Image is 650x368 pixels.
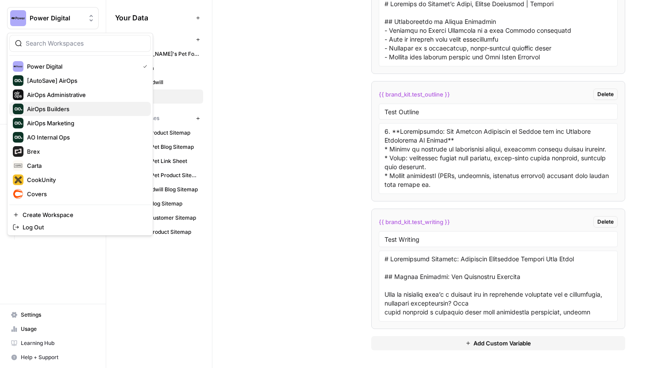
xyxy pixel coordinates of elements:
button: Add Custom Variable [371,336,625,350]
div: Workspace: Power Digital [7,33,153,236]
a: Darwins Pet Blog Sitemap [115,140,203,154]
span: Brex [27,147,144,156]
a: Usage [7,322,99,336]
a: Darwins Pet Product Sitemap [115,168,203,182]
span: Zscaler Blog Sitemap [129,200,199,208]
a: Casper Product Sitemap [115,126,203,140]
a: [PERSON_NAME]'s Pet Food [115,47,203,61]
span: AirOps Administrative [27,90,144,99]
span: Darwins Pet Link Sheet [129,157,199,165]
span: Darwins Pet Blog Sitemap [129,143,199,151]
img: Covers Logo [13,189,23,199]
input: Search Workspaces [26,39,145,48]
span: AO Internal Ops [27,133,144,142]
input: Variable Name [385,108,612,116]
span: Usage [21,325,95,333]
span: [PERSON_NAME]'s Pet Food [129,50,199,58]
a: Learning Hub [7,336,99,350]
span: Covers [27,190,144,198]
input: Variable Name [385,235,612,243]
img: Brex Logo [13,146,23,157]
span: ShopGoodwill [129,78,199,86]
a: ShopGoodwill [115,75,203,89]
a: Zscaler Customer Sitemap [115,211,203,225]
span: [AutoSave] AirOps [27,76,144,85]
button: Delete [593,216,618,228]
img: AirOps Administrative Logo [13,89,23,100]
img: Power Digital Logo [10,10,26,26]
span: Darwins Pet Product Sitemap [129,171,199,179]
img: Carta Logo [13,160,23,171]
a: ShopGoodwill Blog Sitemap [115,182,203,197]
a: Log Out [9,221,151,233]
span: Zscaler [129,93,199,101]
a: Darwins Pet Link Sheet [115,154,203,168]
span: CookUnity [27,175,144,184]
span: {{ brand_kit.test_writing }} [379,217,450,226]
img: [AutoSave] AirOps Logo [13,75,23,86]
span: Casper Product Sitemap [129,129,199,137]
button: Help + Support [7,350,99,364]
button: Delete [593,89,618,100]
span: Create Workspace [23,210,144,219]
span: AirOps Builders [27,105,144,113]
span: Settings [21,311,95,319]
span: Learning Hub [21,339,95,347]
span: Power Digital [27,62,136,71]
span: AirOps Marketing [27,119,144,128]
span: Add Custom Variable [473,339,531,348]
span: Your Data [115,12,192,23]
span: Power Digital [30,14,83,23]
a: Create Workspace [9,209,151,221]
span: Help + Support [21,353,95,361]
img: Power Digital Logo [13,61,23,72]
span: Redpanda [129,64,199,72]
span: ShopGoodwill Blog Sitemap [129,186,199,194]
a: Zscaler Product Sitemap [115,225,203,239]
span: Delete [597,218,614,226]
a: Zscaler [115,89,203,104]
span: {{ brand_kit.test_outline }} [379,90,450,99]
img: CookUnity Logo [13,174,23,185]
button: Workspace: Power Digital [7,7,99,29]
img: AirOps Marketing Logo [13,118,23,128]
a: Zscaler Blog Sitemap [115,197,203,211]
span: Zscaler Product Sitemap [129,228,199,236]
a: Settings [7,308,99,322]
span: Delete [597,90,614,98]
textarea: 6. **Loremipsumdo: Sit Ametcon Adipiscin el Seddoe tem inc Utlabore Etdolorema Al Enimad** * Mini... [385,127,612,190]
a: Redpanda [115,61,203,75]
textarea: # Loremipsumd Sitametc: Adipiscin Elitseddoe Tempori Utla Etdol ## Magnaa Enimadmi: Ven Quisnostr... [385,255,612,318]
img: AirOps Builders Logo [13,104,23,114]
span: Zscaler Customer Sitemap [129,214,199,222]
span: Log Out [23,223,144,232]
img: AO Internal Ops Logo [13,132,23,143]
span: Carta [27,161,144,170]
